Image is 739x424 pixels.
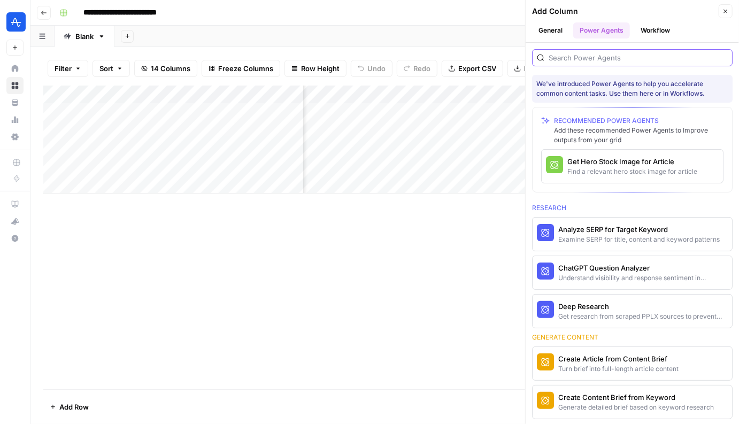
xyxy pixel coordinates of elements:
[507,60,569,77] button: Import CSV
[549,52,728,63] input: Search Power Agents
[533,295,732,328] button: Deep ResearchGet research from scraped PPLX sources to prevent source [MEDICAL_DATA]
[284,60,347,77] button: Row Height
[43,398,95,415] button: Add Row
[6,94,24,111] a: Your Data
[558,224,720,235] div: Analyze SERP for Target Keyword
[458,63,496,74] span: Export CSV
[6,12,26,32] img: Amplitude Logo
[6,230,24,247] button: Help + Support
[6,77,24,94] a: Browse
[99,63,113,74] span: Sort
[558,235,720,244] div: Examine SERP for title, content and keyword patterns
[6,196,24,213] a: AirOps Academy
[558,301,728,312] div: Deep Research
[151,63,190,74] span: 14 Columns
[533,347,732,380] button: Create Article from Content BriefTurn brief into full-length article content
[558,273,728,283] div: Understand visibility and response sentiment in ChatGPT
[442,60,503,77] button: Export CSV
[397,60,437,77] button: Redo
[536,79,728,98] div: We've introduced Power Agents to help you accelerate common content tasks. Use them here or in Wo...
[524,63,563,74] span: Import CSV
[567,156,697,167] div: Get Hero Stock Image for Article
[532,203,733,213] div: Research
[558,312,728,321] div: Get research from scraped PPLX sources to prevent source [MEDICAL_DATA]
[554,126,723,145] div: Add these recommended Power Agents to Improve outputs from your grid
[367,63,386,74] span: Undo
[134,60,197,77] button: 14 Columns
[634,22,676,38] button: Workflow
[6,60,24,77] a: Home
[93,60,130,77] button: Sort
[6,111,24,128] a: Usage
[558,263,728,273] div: ChatGPT Question Analyzer
[542,150,723,183] button: Get Hero Stock Image for ArticleFind a relevant hero stock image for article
[202,60,280,77] button: Freeze Columns
[558,364,679,374] div: Turn brief into full-length article content
[532,333,733,342] div: Generate content
[533,386,732,419] button: Create Content Brief from KeywordGenerate detailed brief based on keyword research
[533,218,732,251] button: Analyze SERP for Target KeywordExamine SERP for title, content and keyword patterns
[59,402,89,412] span: Add Row
[218,63,273,74] span: Freeze Columns
[558,392,714,403] div: Create Content Brief from Keyword
[558,403,714,412] div: Generate detailed brief based on keyword research
[558,353,679,364] div: Create Article from Content Brief
[48,60,88,77] button: Filter
[55,63,72,74] span: Filter
[55,26,114,47] a: Blank
[532,22,569,38] button: General
[533,256,732,289] button: ChatGPT Question AnalyzerUnderstand visibility and response sentiment in ChatGPT
[6,213,24,230] button: What's new?
[554,116,723,126] div: Recommended Power Agents
[7,213,23,229] div: What's new?
[75,31,94,42] div: Blank
[301,63,340,74] span: Row Height
[567,167,697,176] div: Find a relevant hero stock image for article
[573,22,630,38] button: Power Agents
[6,9,24,35] button: Workspace: Amplitude
[351,60,392,77] button: Undo
[413,63,430,74] span: Redo
[6,128,24,145] a: Settings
